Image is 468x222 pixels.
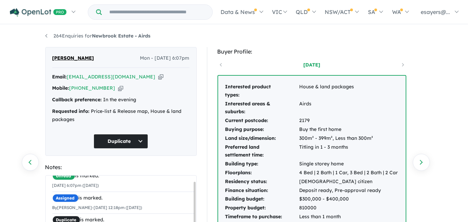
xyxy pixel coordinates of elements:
td: Airds [299,100,399,117]
button: Duplicate [94,134,148,149]
td: Building budget: [225,195,299,204]
small: By [PERSON_NAME] - [DATE] 12:18pm ([DATE]) [52,205,142,210]
td: House & land packages [299,83,399,100]
span: Mon - [DATE] 6:07pm [140,54,190,62]
td: 810000 [299,204,399,212]
td: Interested product types: [225,83,299,100]
td: Current postcode: [225,116,299,125]
span: Unread [52,172,75,180]
td: Land size/dimension: [225,134,299,143]
button: Copy [118,85,123,92]
td: 2179 [299,116,399,125]
div: In the evening [52,96,190,104]
td: Timeframe to purchase: [225,212,299,221]
strong: Requested info: [52,108,90,114]
td: Residency status: [225,177,299,186]
strong: Mobile: [52,85,69,91]
td: Preferred land settlement time: [225,143,299,160]
strong: Newbrook Estate - Airds [92,33,151,39]
span: Assigned [52,194,79,202]
td: Floorplans: [225,168,299,177]
td: Titling in 1 - 3 months [299,143,399,160]
td: Buy the first home [299,125,399,134]
div: Notes: [45,163,197,172]
strong: Email: [52,74,67,80]
a: [DATE] [283,61,341,68]
nav: breadcrumb [45,32,423,40]
td: Buying purpose: [225,125,299,134]
td: Finance situation: [225,186,299,195]
button: Copy [158,73,163,80]
td: Interested areas & suburbs: [225,100,299,117]
input: Try estate name, suburb, builder or developer [103,5,211,19]
a: [PHONE_NUMBER] [69,85,115,91]
a: [EMAIL_ADDRESS][DOMAIN_NAME] [67,74,156,80]
small: [DATE] 6:07pm ([DATE]) [52,183,99,188]
td: $300,000 - $400,000 [299,195,399,204]
img: Openlot PRO Logo White [10,8,67,17]
td: [DEMOGRAPHIC_DATA] citizen [299,177,399,186]
td: 4 Bed | 2 Bath | 1 Car, 3 Bed | 2 Bath | 2 Car [299,168,399,177]
td: Deposit ready, Pre-approval ready [299,186,399,195]
div: Price-list & Release map, House & land packages [52,107,190,124]
div: is marked. [52,194,194,202]
span: [PERSON_NAME] [52,54,94,62]
td: Less than 1 month [299,212,399,221]
a: 264Enquiries forNewbrook Estate - Airds [45,33,151,39]
strong: Callback preference: [52,97,102,103]
td: Single storey home [299,160,399,168]
div: is marked. [52,172,194,180]
td: Property budget: [225,204,299,212]
td: Building type: [225,160,299,168]
div: Buyer Profile: [217,47,406,56]
span: esayers@... [421,9,450,15]
td: 300m² - 399m², Less than 300m² [299,134,399,143]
